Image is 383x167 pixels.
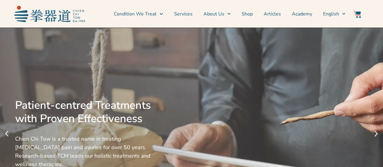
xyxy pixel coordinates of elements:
img: Website Icon-03 [354,11,361,18]
div: Previous slide [3,130,11,138]
a: About Us [203,6,231,22]
a: Shop [242,6,253,22]
a: Articles [264,6,281,22]
a: Academy [292,6,312,22]
a: Switch to English [323,6,345,22]
div: Patient-centred Treatments with Proven Effectiveness [15,99,160,125]
span: English [323,10,339,18]
a: Services [174,6,193,22]
nav: Menu [88,6,345,22]
a: Condition We Treat [114,6,163,22]
div: Next slide [372,130,380,138]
